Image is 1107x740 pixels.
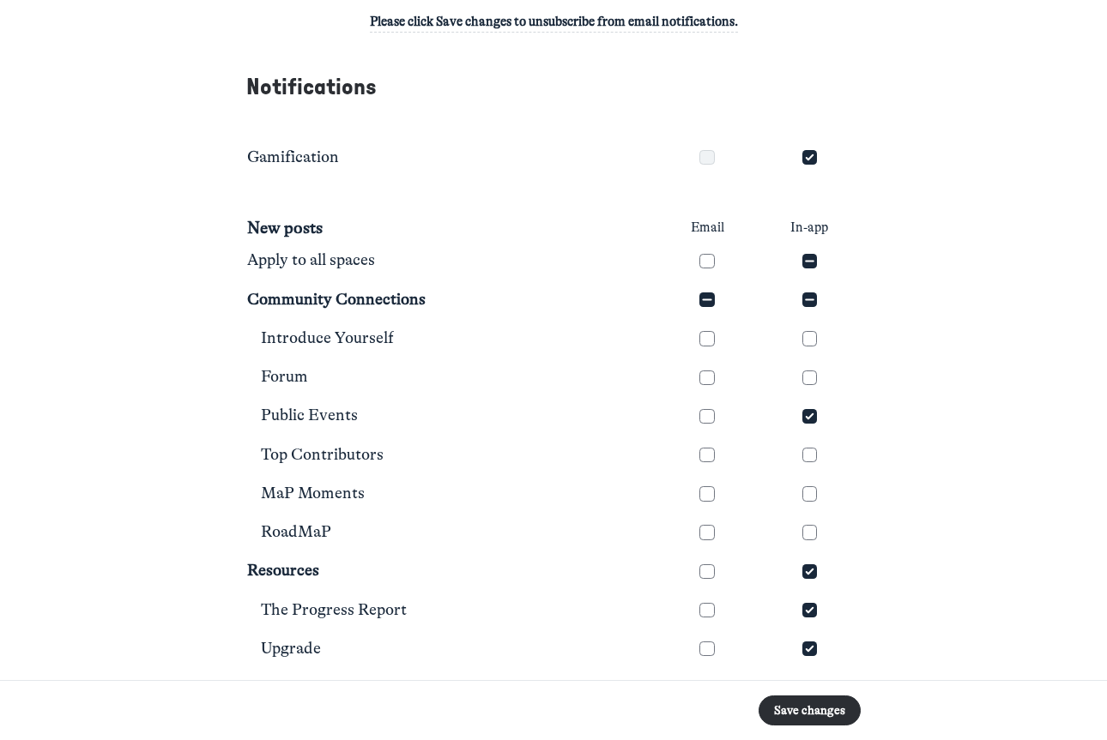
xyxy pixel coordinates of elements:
p: The Progress Report [261,599,407,623]
td: Resources [246,552,656,591]
p: Top Contributors [261,443,384,467]
p: Upgrade [261,637,321,661]
h4: Notifications [246,75,861,101]
p: Forum [261,365,308,389]
p: MaP Moments [261,482,365,506]
button: Save changes [759,695,862,725]
span: Please click Save changes to unsubscribe from email notifications. [370,14,738,29]
th: In-app [759,214,861,242]
td: Community Connections [246,280,656,319]
p: Public Events [261,404,358,428]
td: Apply to all spaces [246,242,656,280]
th: New posts [246,214,656,242]
td: Gamification [246,138,656,177]
p: RoadMaP [261,520,331,544]
p: Introduce Yourself [261,327,394,351]
th: Email [656,214,758,242]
